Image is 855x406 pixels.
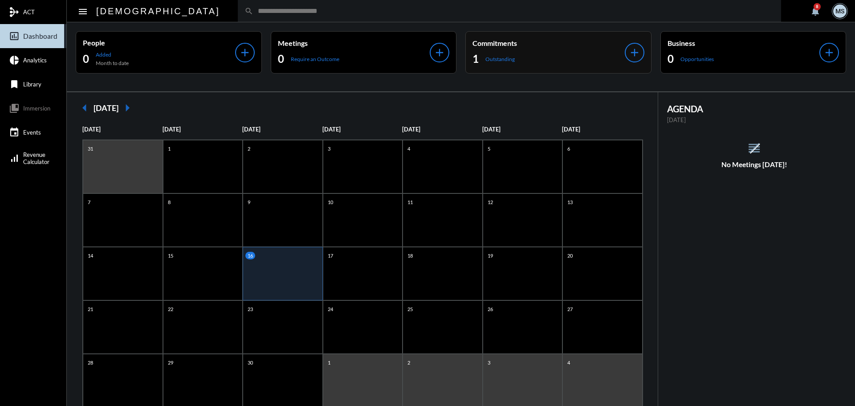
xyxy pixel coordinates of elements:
p: 7 [85,198,93,206]
div: MS [833,4,847,18]
mat-icon: add [433,46,446,59]
p: 23 [245,305,255,313]
p: Business [668,39,820,47]
h5: No Meetings [DATE]! [658,160,851,168]
mat-icon: arrow_right [118,99,136,117]
mat-icon: search [244,7,253,16]
span: Analytics [23,57,47,64]
p: 25 [405,305,415,313]
p: 31 [85,145,95,152]
p: 5 [485,145,493,152]
p: 15 [166,252,175,259]
p: 14 [85,252,95,259]
p: [DATE] [163,126,243,133]
p: [DATE] [322,126,403,133]
p: 17 [326,252,335,259]
p: 2 [405,359,412,366]
h2: AGENDA [667,103,842,114]
p: Month to date [96,60,129,66]
h2: 0 [278,52,284,66]
p: 1 [166,145,173,152]
p: 16 [245,252,255,259]
p: 1 [326,359,333,366]
p: Commitments [472,39,625,47]
p: People [83,38,235,47]
mat-icon: bookmark [9,79,20,90]
p: Outstanding [485,56,515,62]
p: 9 [245,198,252,206]
span: Library [23,81,41,88]
p: 2 [245,145,252,152]
h2: 0 [83,52,89,66]
p: 28 [85,359,95,366]
p: [DATE] [482,126,562,133]
p: Opportunities [680,56,714,62]
p: 20 [565,252,575,259]
span: Dashboard [23,32,57,40]
p: Require an Outcome [291,56,339,62]
p: 3 [326,145,333,152]
p: 21 [85,305,95,313]
mat-icon: notifications [810,6,821,16]
p: 26 [485,305,495,313]
mat-icon: add [628,46,641,59]
mat-icon: collections_bookmark [9,103,20,114]
mat-icon: signal_cellular_alt [9,153,20,164]
mat-icon: reorder [747,141,761,156]
h2: 0 [668,52,674,66]
mat-icon: event [9,127,20,138]
p: 11 [405,198,415,206]
p: Added [96,51,129,58]
p: [DATE] [667,116,842,123]
p: 29 [166,359,175,366]
p: [DATE] [402,126,482,133]
button: Toggle sidenav [74,2,92,20]
p: [DATE] [242,126,322,133]
span: Immersion [23,105,50,112]
mat-icon: pie_chart [9,55,20,66]
p: 4 [565,359,572,366]
mat-icon: Side nav toggle icon [77,6,88,17]
p: 27 [565,305,575,313]
mat-icon: add [239,46,251,59]
p: 24 [326,305,335,313]
p: 12 [485,198,495,206]
span: Events [23,129,41,136]
p: 8 [166,198,173,206]
p: [DATE] [82,126,163,133]
div: 8 [814,3,821,10]
h2: [DATE] [94,103,118,113]
p: 13 [565,198,575,206]
p: 22 [166,305,175,313]
p: 18 [405,252,415,259]
p: 30 [245,359,255,366]
p: 10 [326,198,335,206]
mat-icon: arrow_left [76,99,94,117]
span: ACT [23,8,35,16]
mat-icon: add [823,46,835,59]
mat-icon: mediation [9,7,20,17]
p: 4 [405,145,412,152]
p: 6 [565,145,572,152]
h2: [DEMOGRAPHIC_DATA] [96,4,220,18]
p: [DATE] [562,126,642,133]
p: 3 [485,359,493,366]
mat-icon: insert_chart_outlined [9,31,20,41]
span: Revenue Calculator [23,151,49,165]
p: Meetings [278,39,430,47]
p: 19 [485,252,495,259]
h2: 1 [472,52,479,66]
